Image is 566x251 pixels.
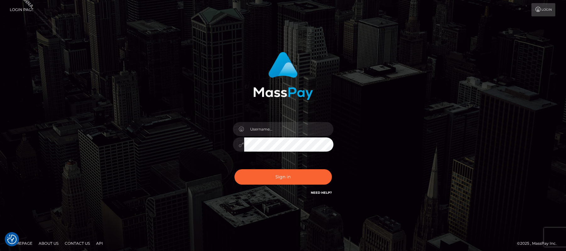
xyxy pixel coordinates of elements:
a: Contact Us [62,238,92,248]
input: Username... [244,122,333,136]
img: MassPay Login [253,52,313,100]
a: API [94,238,106,248]
img: Revisit consent button [7,235,17,244]
a: Homepage [7,238,35,248]
a: Login Page [10,3,34,16]
a: Need Help? [311,191,332,195]
a: Login [531,3,555,16]
button: Sign in [234,169,332,185]
button: Consent Preferences [7,235,17,244]
a: About Us [36,238,61,248]
div: © 2025 , MassPay Inc. [517,240,561,247]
